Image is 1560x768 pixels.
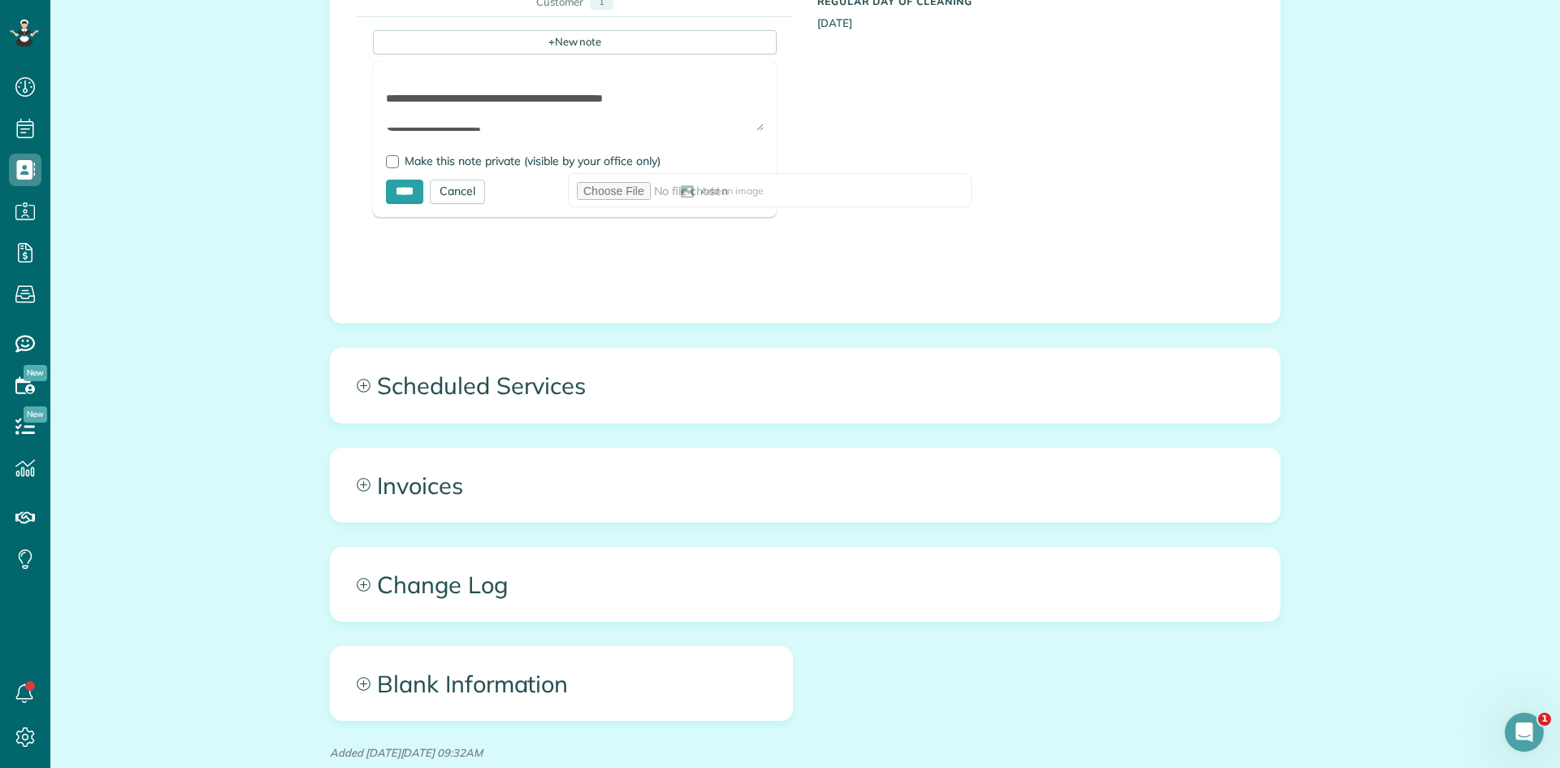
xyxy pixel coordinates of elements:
a: Scheduled Services [331,349,1280,422]
span: New [24,365,47,381]
span: Make this note private (visible by your office only) [405,154,661,168]
a: Invoices [331,449,1280,522]
em: Added [DATE][DATE] 09:32AM [330,746,483,759]
a: Change Log [331,548,1280,621]
div: New note [373,30,777,54]
span: New [24,406,47,423]
span: 1 [1538,713,1551,726]
span: + [548,34,555,49]
div: Cancel [430,180,485,204]
a: Blank Information [331,647,792,720]
iframe: Intercom live chat [1505,713,1544,752]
